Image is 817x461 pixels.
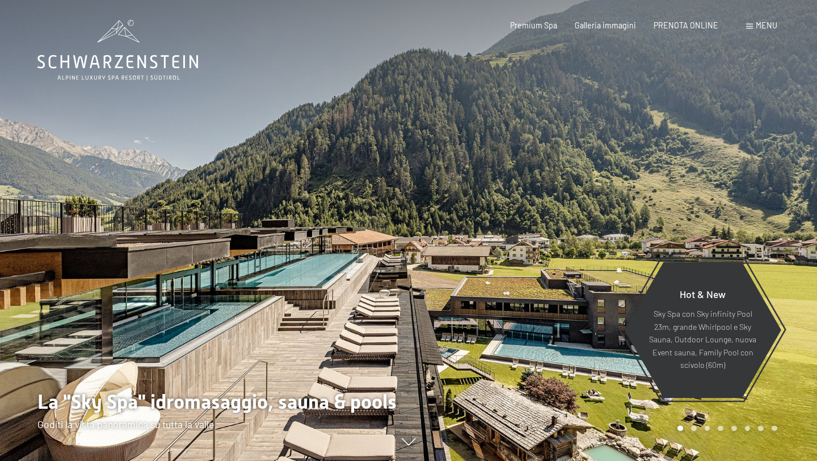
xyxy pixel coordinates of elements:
a: Galleria immagini [575,20,636,30]
div: Carousel Page 3 [705,426,710,431]
a: Premium Spa [510,20,557,30]
div: Carousel Page 4 [718,426,723,431]
div: Carousel Page 1 (Current Slide) [677,426,683,431]
div: Carousel Page 8 [772,426,777,431]
a: PRENOTA ONLINE [654,20,718,30]
p: Sky Spa con Sky infinity Pool 23m, grande Whirlpool e Sky Sauna, Outdoor Lounge, nuova Event saun... [648,308,757,372]
a: Hot & New Sky Spa con Sky infinity Pool 23m, grande Whirlpool e Sky Sauna, Outdoor Lounge, nuova ... [624,261,782,399]
div: Carousel Page 7 [758,426,764,431]
div: Carousel Pagination [673,426,777,431]
span: Hot & New [680,288,726,300]
div: Carousel Page 2 [691,426,697,431]
span: Menu [756,20,777,30]
div: Carousel Page 6 [745,426,751,431]
div: Carousel Page 5 [731,426,737,431]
